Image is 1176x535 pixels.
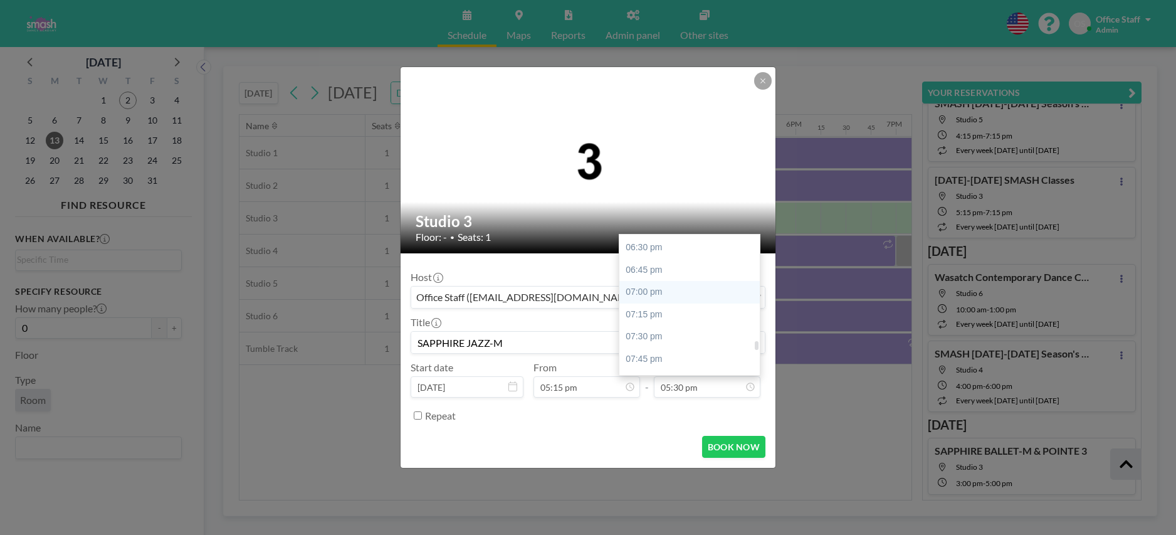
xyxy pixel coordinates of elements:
label: Host [411,271,442,283]
span: Seats: 1 [458,231,491,243]
h2: Studio 3 [416,212,762,231]
div: 08:00 pm [619,371,760,393]
div: Search for option [411,287,765,308]
div: 07:15 pm [619,304,760,326]
span: • [450,233,454,242]
span: Office Staff ([EMAIL_ADDRESS][DOMAIN_NAME]) [414,289,641,305]
div: 06:45 pm [619,259,760,282]
input: Office's reservation [411,332,765,353]
label: From [533,361,557,374]
div: 07:45 pm [619,348,760,371]
span: Floor: - [416,231,447,243]
label: Start date [411,361,453,374]
button: BOOK NOW [702,436,765,458]
div: 06:30 pm [619,236,760,259]
span: - [645,366,649,393]
img: 537.png [401,130,777,191]
div: 07:30 pm [619,326,760,348]
label: Title [411,316,440,329]
label: Repeat [425,410,456,422]
div: 07:00 pm [619,281,760,304]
